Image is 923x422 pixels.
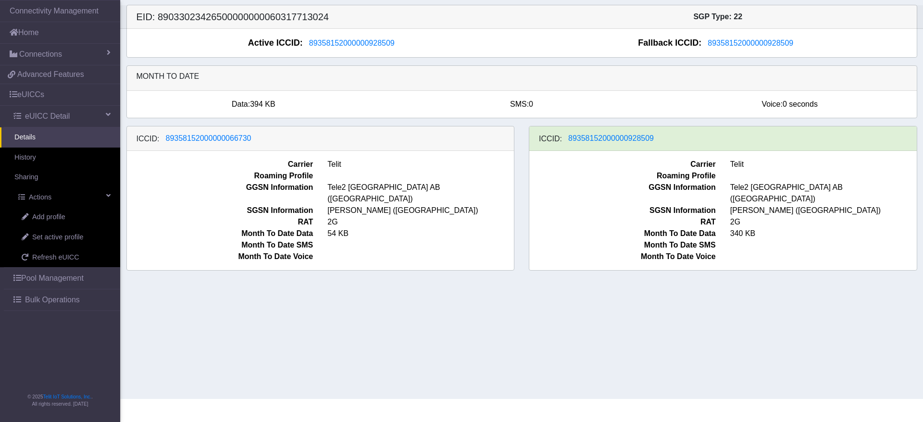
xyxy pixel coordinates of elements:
span: Fallback ICCID: [638,37,701,50]
span: Carrier [120,159,321,170]
span: 2G [320,216,521,228]
span: Connections [19,49,62,60]
span: Month To Date Data [522,228,723,239]
span: 394 KB [250,100,275,108]
span: SGSN Information [120,205,321,216]
a: Actions [4,187,120,208]
a: Add profile [7,207,120,227]
span: RAT [522,216,723,228]
span: Data: [232,100,250,108]
span: 89358152000000066730 [166,134,251,142]
span: Month To Date SMS [120,239,321,251]
span: Bulk Operations [25,294,80,306]
span: Actions [29,192,51,203]
span: Add profile [32,212,65,223]
span: Telit [320,159,521,170]
span: Tele2 [GEOGRAPHIC_DATA] AB ([GEOGRAPHIC_DATA]) [320,182,521,205]
span: RAT [120,216,321,228]
button: 89358152000000928509 [562,132,660,145]
span: 54 KB [320,228,521,239]
h5: EID: 89033023426500000000060317713024 [129,11,522,23]
span: GGSN Information [120,182,321,205]
span: Active ICCID: [248,37,303,50]
span: 89358152000000928509 [708,39,793,47]
span: Refresh eUICC [32,252,79,263]
button: 89358152000000066730 [160,132,258,145]
span: GGSN Information [522,182,723,205]
span: 0 seconds [783,100,818,108]
h6: ICCID: [539,134,562,143]
span: 89358152000000928509 [568,134,654,142]
span: Month To Date Voice [120,251,321,262]
span: Roaming Profile [522,170,723,182]
span: 0 [529,100,533,108]
span: eUICC Detail [25,111,70,122]
button: 89358152000000928509 [701,37,799,50]
span: [PERSON_NAME] ([GEOGRAPHIC_DATA]) [320,205,521,216]
button: 89358152000000928509 [303,37,401,50]
span: Roaming Profile [120,170,321,182]
a: Set active profile [7,227,120,248]
span: Carrier [522,159,723,170]
span: Month To Date SMS [522,239,723,251]
span: Month To Date Voice [522,251,723,262]
span: Advanced Features [17,69,84,80]
a: Pool Management [4,268,120,289]
span: SGP Type: 22 [693,12,742,21]
span: SMS: [510,100,529,108]
a: Refresh eUICC [7,248,120,268]
h6: ICCID: [137,134,160,143]
span: Set active profile [32,232,83,243]
a: Telit IoT Solutions, Inc. [43,394,91,399]
span: SGSN Information [522,205,723,216]
a: eUICC Detail [4,106,120,127]
a: Bulk Operations [4,289,120,310]
span: Voice: [761,100,783,108]
span: 89358152000000928509 [309,39,395,47]
h6: Month to date [137,72,907,81]
span: Month To Date Data [120,228,321,239]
